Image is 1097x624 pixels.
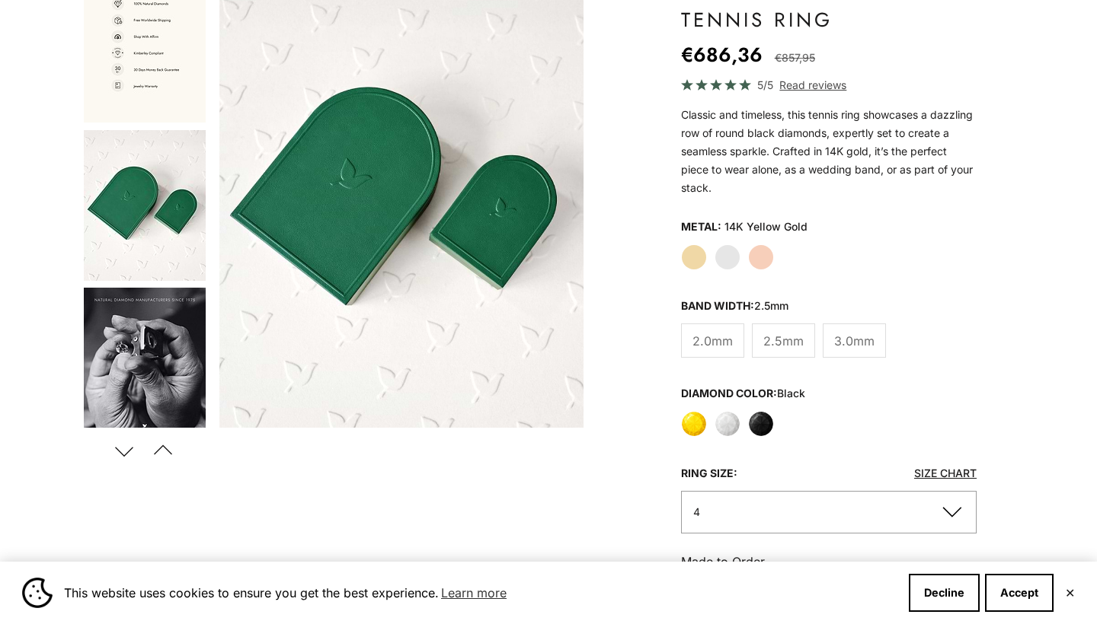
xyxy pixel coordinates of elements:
[834,331,875,351] span: 3.0mm
[693,505,700,518] span: 4
[84,130,206,281] img: #YellowGold #WhiteGold #RoseGold
[64,581,897,604] span: This website uses cookies to ensure you get the best experience.
[82,286,207,440] button: Go to item 10
[439,581,509,604] a: Learn more
[763,331,804,351] span: 2.5mm
[909,574,980,612] button: Decline
[777,387,805,400] variant-option-value: black
[754,299,788,312] variant-option-value: 2.5mm
[681,106,977,197] p: Classic and timeless, this tennis ring showcases a dazzling row of round black diamonds, expertly...
[757,76,773,94] span: 5/5
[985,574,1054,612] button: Accept
[724,215,808,238] variant-option-value: 14K Yellow Gold
[681,462,737,485] legend: Ring size:
[681,76,977,94] a: 5/5 Read reviews
[681,294,788,317] legend: Band Width:
[779,76,846,94] span: Read reviews
[775,49,815,67] compare-at-price: €857,95
[692,331,733,351] span: 2.0mm
[914,466,977,479] a: Size Chart
[1065,588,1075,597] button: Close
[681,552,977,571] p: Made to Order
[681,382,805,405] legend: Diamond Color:
[681,491,977,533] button: 4
[681,215,721,238] legend: Metal:
[84,288,206,438] img: #YellowGold #WhiteGold #RoseGold
[82,129,207,282] button: Go to item 9
[22,578,53,608] img: Cookie banner
[681,40,763,70] sale-price: €686,36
